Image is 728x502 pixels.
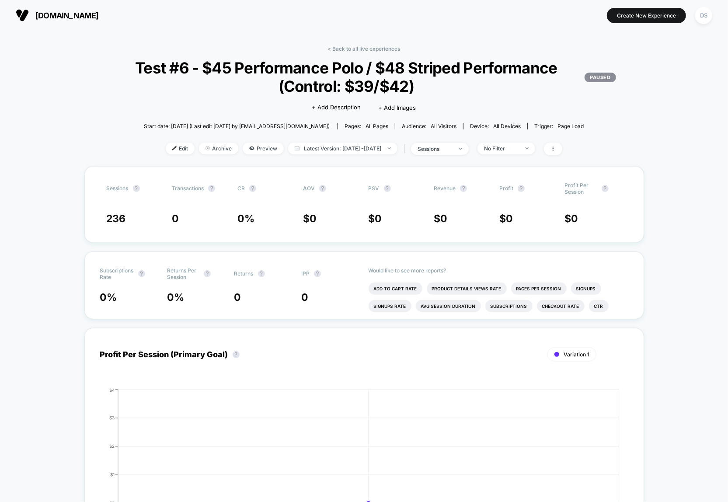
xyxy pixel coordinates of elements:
[558,123,584,129] span: Page Load
[199,143,238,154] span: Archive
[345,123,388,129] div: Pages:
[463,123,527,129] span: Device:
[234,291,241,303] span: 0
[506,213,513,225] span: 0
[379,104,416,111] span: + Add Images
[416,300,481,312] li: Avg Session Duration
[328,45,401,52] a: < Back to all live experiences
[402,123,456,129] div: Audience:
[166,143,195,154] span: Edit
[172,213,179,225] span: 0
[301,291,308,303] span: 0
[237,185,245,192] span: CR
[526,147,529,149] img: end
[310,213,317,225] span: 0
[375,213,382,225] span: 0
[314,270,321,277] button: ?
[258,270,265,277] button: ?
[107,213,126,225] span: 236
[206,146,210,150] img: end
[565,213,578,225] span: $
[418,146,453,152] div: sessions
[109,443,115,449] tspan: $2
[571,213,578,225] span: 0
[564,351,589,358] span: Variation 1
[303,185,315,192] span: AOV
[384,185,391,192] button: ?
[144,123,330,129] span: Start date: [DATE] (Last edit [DATE] by [EMAIL_ADDRESS][DOMAIN_NAME])
[484,145,519,152] div: No Filter
[459,148,462,150] img: end
[109,387,115,392] tspan: $4
[249,185,256,192] button: ?
[534,123,584,129] div: Trigger:
[440,213,447,225] span: 0
[167,291,184,303] span: 0 %
[493,123,521,129] span: all devices
[112,59,616,95] span: Test #6 - $45 Performance Polo / $48 Striped Performance (Control: $39/$42)
[133,185,140,192] button: ?
[427,282,507,295] li: Product Details Views Rate
[369,300,411,312] li: Signups Rate
[301,270,310,277] span: IPP
[208,185,215,192] button: ?
[499,213,513,225] span: $
[434,213,447,225] span: $
[585,73,616,82] p: PAUSED
[369,213,382,225] span: $
[511,282,567,295] li: Pages Per Session
[402,143,411,155] span: |
[138,270,145,277] button: ?
[589,300,609,312] li: Ctr
[109,415,115,420] tspan: $3
[602,185,609,192] button: ?
[172,146,177,150] img: edit
[233,351,240,358] button: ?
[319,185,326,192] button: ?
[369,185,380,192] span: PSV
[388,147,391,149] img: end
[565,182,597,195] span: Profit Per Session
[234,270,254,277] span: Returns
[460,185,467,192] button: ?
[366,123,388,129] span: all pages
[35,11,99,20] span: [DOMAIN_NAME]
[571,282,601,295] li: Signups
[485,300,533,312] li: Subscriptions
[110,472,115,477] tspan: $1
[499,185,513,192] span: Profit
[243,143,284,154] span: Preview
[295,146,300,150] img: calendar
[172,185,204,192] span: Transactions
[288,143,397,154] span: Latest Version: [DATE] - [DATE]
[695,7,712,24] div: DS
[100,291,117,303] span: 0 %
[537,300,585,312] li: Checkout Rate
[369,267,628,274] p: Would like to see more reports?
[431,123,456,129] span: All Visitors
[434,185,456,192] span: Revenue
[107,185,129,192] span: Sessions
[693,7,715,24] button: DS
[303,213,317,225] span: $
[100,267,134,280] span: Subscriptions Rate
[518,185,525,192] button: ?
[607,8,686,23] button: Create New Experience
[167,267,199,280] span: Returns Per Session
[16,9,29,22] img: Visually logo
[13,8,101,22] button: [DOMAIN_NAME]
[369,282,422,295] li: Add To Cart Rate
[237,213,254,225] span: 0 %
[204,270,211,277] button: ?
[312,103,361,112] span: + Add Description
